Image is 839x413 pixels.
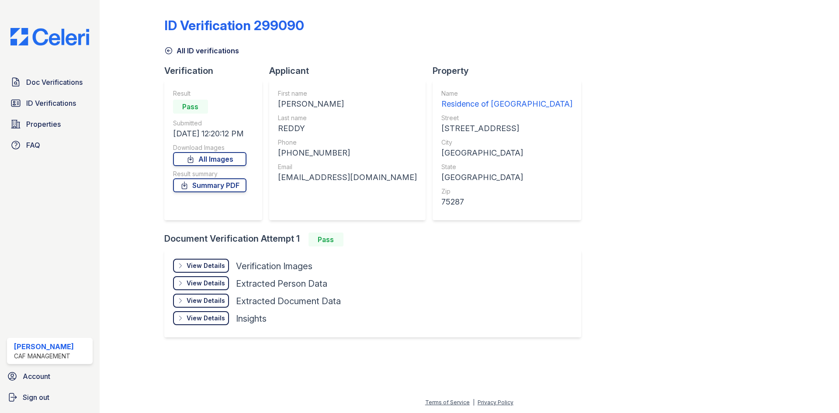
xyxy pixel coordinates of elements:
a: Privacy Policy [478,399,513,406]
div: State [441,163,572,171]
div: View Details [187,314,225,323]
div: Verification Images [236,260,312,272]
a: All ID verifications [164,45,239,56]
div: Last name [278,114,417,122]
span: FAQ [26,140,40,150]
div: | [473,399,475,406]
a: Account [3,368,96,385]
div: Pass [309,233,343,246]
div: City [441,138,572,147]
a: FAQ [7,136,93,154]
div: [PHONE_NUMBER] [278,147,417,159]
div: Extracted Document Data [236,295,341,307]
div: 75287 [441,196,572,208]
a: Properties [7,115,93,133]
div: ID Verification 299090 [164,17,304,33]
div: Result [173,89,246,98]
div: View Details [187,279,225,288]
span: Sign out [23,392,49,403]
a: ID Verifications [7,94,93,112]
span: ID Verifications [26,98,76,108]
div: Zip [441,187,572,196]
a: All Images [173,152,246,166]
div: [STREET_ADDRESS] [441,122,572,135]
a: Summary PDF [173,178,246,192]
div: Download Images [173,143,246,152]
img: CE_Logo_Blue-a8612792a0a2168367f1c8372b55b34899dd931a85d93a1a3d3e32e68fde9ad4.png [3,28,96,45]
a: Doc Verifications [7,73,93,91]
div: View Details [187,261,225,270]
div: [EMAIL_ADDRESS][DOMAIN_NAME] [278,171,417,184]
div: CAF Management [14,352,74,361]
a: Terms of Service [425,399,470,406]
div: Insights [236,312,267,325]
div: Applicant [269,65,433,77]
div: Name [441,89,572,98]
div: Result summary [173,170,246,178]
span: Properties [26,119,61,129]
div: Phone [278,138,417,147]
div: Street [441,114,572,122]
div: [PERSON_NAME] [14,341,74,352]
span: Doc Verifications [26,77,83,87]
div: Verification [164,65,269,77]
div: Extracted Person Data [236,278,327,290]
a: Name Residence of [GEOGRAPHIC_DATA] [441,89,572,110]
div: [PERSON_NAME] [278,98,417,110]
div: [GEOGRAPHIC_DATA] [441,171,572,184]
div: View Details [187,296,225,305]
a: Sign out [3,389,96,406]
div: Residence of [GEOGRAPHIC_DATA] [441,98,572,110]
span: Account [23,371,50,382]
div: Document Verification Attempt 1 [164,233,588,246]
div: Email [278,163,417,171]
div: REDDY [278,122,417,135]
div: [GEOGRAPHIC_DATA] [441,147,572,159]
div: Submitted [173,119,246,128]
div: [DATE] 12:20:12 PM [173,128,246,140]
div: First name [278,89,417,98]
div: Property [433,65,588,77]
div: Pass [173,100,208,114]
